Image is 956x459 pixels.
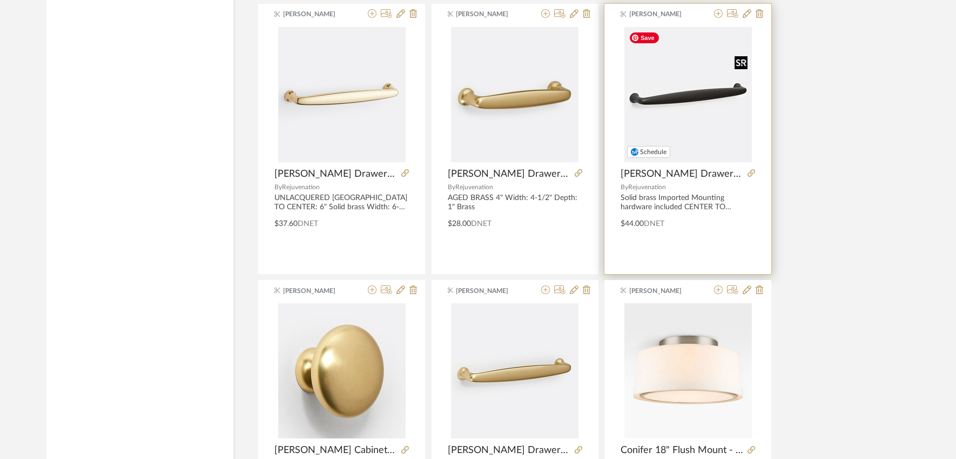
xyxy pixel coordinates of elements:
span: [PERSON_NAME] Drawer Pull - Aged Brass 6" [448,444,570,456]
span: By [274,184,282,190]
span: [PERSON_NAME] Drawer Pull Unlacquered Brass 6" [274,168,397,180]
span: [PERSON_NAME] [283,9,351,19]
span: DNET [644,220,664,228]
div: AGED BRASS 4" Width: 4-1/2" Depth: 1" Brass [448,194,582,212]
span: Save [630,32,659,43]
img: Claybourne Drawer Pull - Aged Brass 6" [451,303,578,438]
span: $28.00 [448,220,471,228]
img: Claybourne Drawer Pull Unlacquered Brass 6" [278,27,406,162]
span: DNET [471,220,492,228]
span: Schedule [640,149,666,155]
span: $44.00 [621,220,644,228]
img: Claybourne Drawer Pull - Aged Brass 4" [451,27,578,162]
div: 0 [448,303,582,438]
span: DNET [298,220,318,228]
span: [PERSON_NAME] [456,9,524,19]
div: 0 [621,27,755,162]
img: Conifer 18" Flush Mount - Brushed Nickel [624,303,752,438]
div: UNLACQUERED [GEOGRAPHIC_DATA] TO CENTER: 6" Solid brass Width: 6-1/2" Depth: 1" [274,194,409,212]
span: [PERSON_NAME] [456,286,524,296]
span: Rejuvenation [455,184,493,190]
span: [PERSON_NAME] Drawer Pull - Aged Brass 4" [448,168,570,180]
span: By [448,184,455,190]
span: Rejuvenation [628,184,666,190]
span: Conifer 18" Flush Mount - Brushed Nickel [621,444,743,456]
img: Claybourne Cabinet Knob Aged Brass [278,303,406,438]
span: [PERSON_NAME] Cabinet Knob Aged Brass [274,444,397,456]
span: [PERSON_NAME] Drawer Pull Oil-Rubbed Bronze [621,168,743,180]
button: Schedule [627,146,671,158]
img: Claybourne Drawer Pull Oil-Rubbed Bronze [624,27,752,162]
span: [PERSON_NAME] [283,286,351,296]
span: By [621,184,628,190]
span: [PERSON_NAME] [629,286,697,296]
span: $37.60 [274,220,298,228]
span: Rejuvenation [282,184,320,190]
span: [PERSON_NAME] [629,9,697,19]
